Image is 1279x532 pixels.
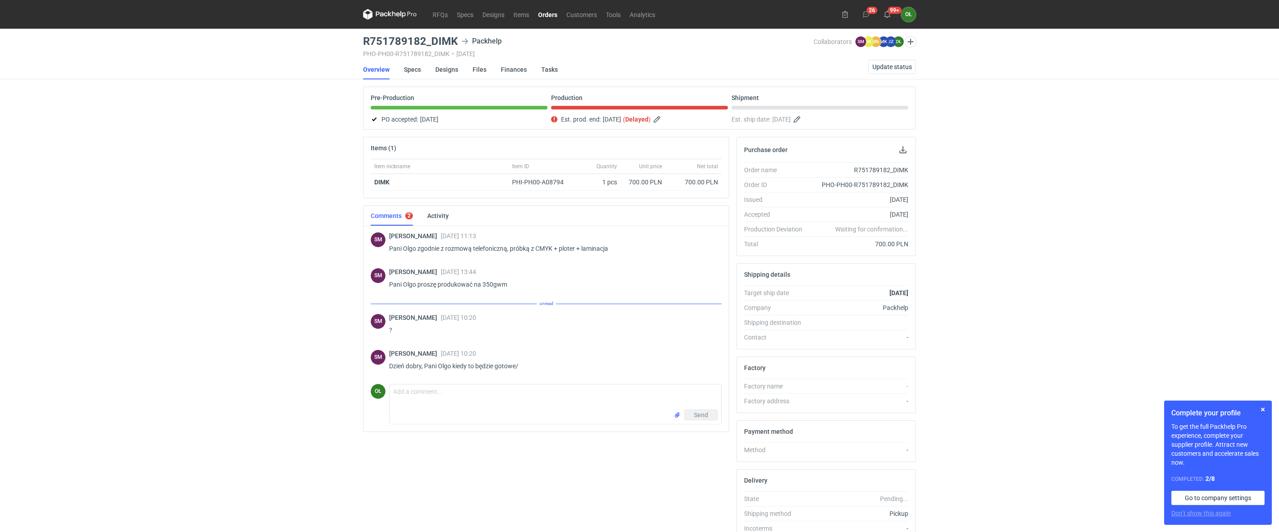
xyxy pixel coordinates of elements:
[371,114,548,125] div: PO accepted:
[596,163,617,170] span: Quantity
[871,36,881,47] figcaption: BN
[880,7,894,22] button: 99+
[885,36,896,47] figcaption: JZ
[625,9,660,20] a: Analytics
[744,318,810,327] div: Shipping destination
[371,268,385,283] figcaption: SM
[371,350,385,365] div: Sebastian Markut
[1205,475,1215,482] strong: 2 / 8
[551,114,728,125] div: Est. prod. end:
[835,225,908,234] em: Waiting for confirmation...
[371,268,385,283] div: Sebastian Markut
[744,146,788,153] h2: Purchase order
[731,94,759,101] p: Shipment
[893,36,904,47] figcaption: OŁ
[576,174,621,191] div: 1 pcs
[744,382,810,391] div: Factory name
[694,412,708,418] span: Send
[625,116,648,123] strong: Delayed
[744,494,810,503] div: State
[541,60,558,79] a: Tasks
[744,195,810,204] div: Issued
[793,114,803,125] button: Edit estimated shipping date
[374,163,410,170] span: Item nickname
[509,9,534,20] a: Items
[744,210,810,219] div: Accepted
[772,114,791,125] span: [DATE]
[562,9,601,20] a: Customers
[389,361,714,371] p: Dzień dobry, Pani Olgo kiedy to będzie gotowe/
[537,299,556,309] span: unread
[501,60,527,79] a: Finances
[744,428,793,435] h2: Payment method
[653,114,663,125] button: Edit estimated production end date
[880,495,908,502] em: Pending...
[648,116,651,123] em: )
[371,314,385,329] figcaption: SM
[452,50,454,57] span: •
[814,38,852,45] span: Collaborators
[744,288,810,297] div: Target ship date
[889,289,908,297] strong: [DATE]
[744,477,767,484] h2: Delivery
[512,163,529,170] span: Item ID
[441,268,476,275] span: [DATE] 13:44
[744,333,810,342] div: Contact
[435,60,458,79] a: Designs
[407,213,411,219] div: 2
[905,36,916,48] button: Edit collaborators
[389,279,714,290] p: Pani Olgo proszę produkować na 350gwm
[389,350,441,357] span: [PERSON_NAME]
[859,7,873,22] button: 26
[901,7,916,22] div: Olga Łopatowicz
[744,240,810,249] div: Total
[697,163,718,170] span: Net total
[624,178,662,187] div: 700.00 PLN
[744,397,810,406] div: Factory address
[810,397,908,406] div: -
[810,240,908,249] div: 700.00 PLN
[389,243,714,254] p: Pani Olgo zgodnie z rozmową telefoniczną, próbką z CMYK + ploter + laminacja
[473,60,486,79] a: Files
[863,36,874,47] figcaption: DK
[441,350,476,357] span: [DATE] 10:20
[810,333,908,342] div: -
[744,303,810,312] div: Company
[441,314,476,321] span: [DATE] 10:20
[363,36,458,47] h3: R751789182_DIMK
[603,114,621,125] span: [DATE]
[731,114,908,125] div: Est. ship date:
[427,206,449,226] a: Activity
[389,314,441,321] span: [PERSON_NAME]
[371,144,396,152] h2: Items (1)
[601,9,625,20] a: Tools
[371,94,414,101] p: Pre-Production
[441,232,476,240] span: [DATE] 11:13
[744,445,810,454] div: Method
[371,232,385,247] div: Sebastian Markut
[1171,422,1265,467] p: To get the full Packhelp Pro experience, complete your supplier profile. Attract new customers an...
[1171,491,1265,505] a: Go to company settings
[371,384,385,399] figcaption: OŁ
[744,225,810,234] div: Production Deviation
[810,509,908,518] div: Pickup
[363,60,390,79] a: Overview
[623,116,625,123] em: (
[744,271,790,278] h2: Shipping details
[363,50,814,57] div: PHO-PH00-R751789182_DIMK [DATE]
[374,179,390,186] a: DIMK
[684,410,718,420] button: Send
[1171,474,1265,484] div: Completed:
[810,195,908,204] div: [DATE]
[461,36,502,47] div: Packhelp
[744,364,766,371] h2: Factory
[901,7,916,22] figcaption: OŁ
[872,64,912,70] span: Update status
[389,232,441,240] span: [PERSON_NAME]
[878,36,889,47] figcaption: MK
[868,60,916,74] button: Update status
[810,382,908,391] div: -
[512,178,572,187] div: PHI-PH00-A08794
[744,180,810,189] div: Order ID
